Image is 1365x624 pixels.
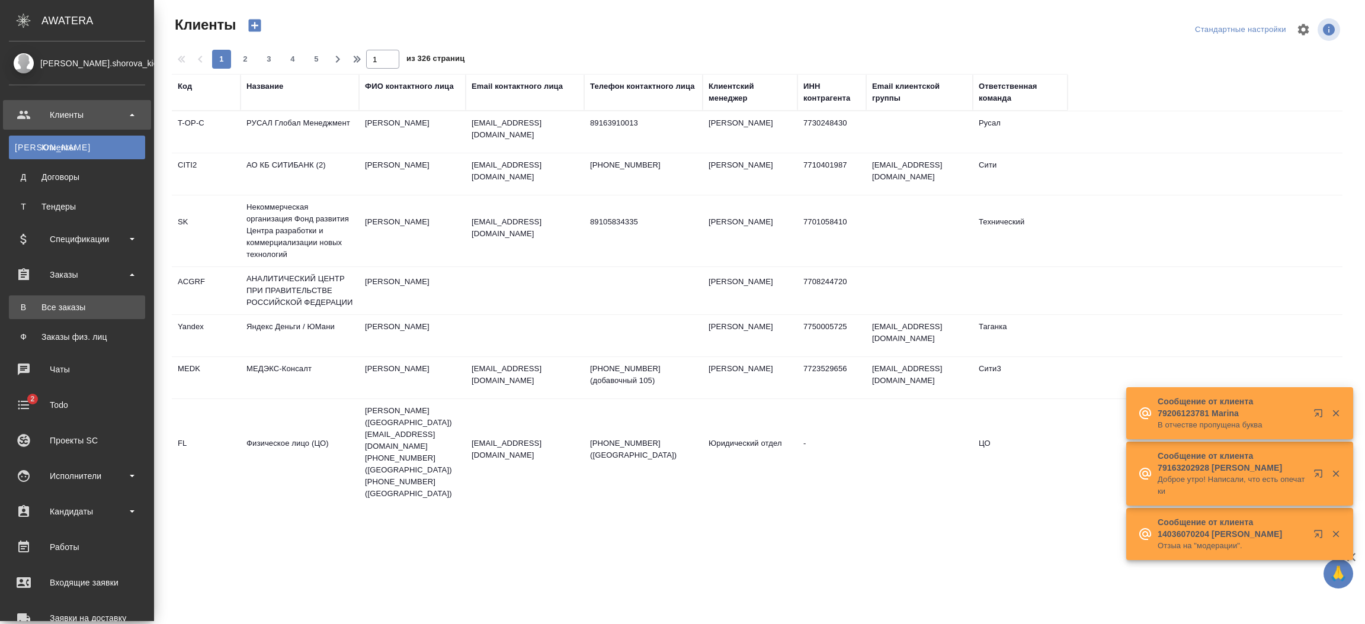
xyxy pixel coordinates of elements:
p: [EMAIL_ADDRESS][DOMAIN_NAME] [472,363,578,387]
div: split button [1192,21,1289,39]
a: Чаты [3,355,151,384]
div: Исполнители [9,467,145,485]
td: 7750005725 [797,315,866,356]
div: Работы [9,538,145,556]
div: Todo [9,396,145,414]
a: Работы [3,532,151,562]
button: Открыть в новой вкладке [1306,522,1335,551]
td: - [797,432,866,473]
button: Закрыть [1324,529,1348,539]
td: Яндекс Деньги / ЮМани [241,315,359,356]
div: Заказы физ. лиц [15,331,139,343]
span: 2 [236,53,255,65]
td: [EMAIL_ADDRESS][DOMAIN_NAME] [866,315,973,356]
button: Закрыть [1324,408,1348,419]
p: Сообщение от клиента 79206123781 Marina [1158,395,1306,419]
div: AWATERA [41,9,154,33]
td: Сити [973,153,1068,195]
td: Юридический отдел [703,432,797,473]
a: ФЗаказы физ. лиц [9,325,145,349]
div: Тендеры [15,201,139,213]
div: Чаты [9,361,145,378]
span: Настроить таблицу [1289,15,1318,44]
span: Посмотреть информацию [1318,18,1342,41]
button: Закрыть [1324,468,1348,479]
td: [PERSON_NAME] [703,111,797,153]
td: MEDK [172,357,241,398]
td: T-OP-C [172,111,241,153]
td: [PERSON_NAME] [703,270,797,311]
td: [PERSON_NAME] ([GEOGRAPHIC_DATA]) [EMAIL_ADDRESS][DOMAIN_NAME] [PHONE_NUMBER] ([GEOGRAPHIC_DATA])... [359,399,466,506]
td: АО КБ СИТИБАНК (2) [241,153,359,195]
td: CITI2 [172,153,241,195]
td: [PERSON_NAME] [703,315,797,356]
td: SK [172,210,241,252]
div: Ответственная команда [979,81,1062,104]
td: Физическое лицо (ЦО) [241,432,359,473]
td: [PERSON_NAME] [359,357,466,398]
td: Сити3 [973,357,1068,398]
div: Заказы [9,266,145,284]
p: 89105834335 [590,216,697,228]
span: из 326 страниц [406,52,464,69]
a: Входящие заявки [3,568,151,597]
div: ИНН контрагента [803,81,860,104]
div: Договоры [15,171,139,183]
button: Открыть в новой вкладке [1306,462,1335,490]
div: Код [178,81,192,92]
a: Проекты SC [3,426,151,455]
button: Создать [241,15,269,36]
div: Кандидаты [9,503,145,520]
p: [PHONE_NUMBER] ([GEOGRAPHIC_DATA]) [590,438,697,461]
td: [PERSON_NAME] [359,111,466,153]
div: Входящие заявки [9,574,145,591]
p: В отчестве пропущена буква [1158,419,1306,431]
button: 4 [283,50,302,69]
td: Технический [973,210,1068,252]
span: 3 [259,53,278,65]
p: [EMAIL_ADDRESS][DOMAIN_NAME] [472,216,578,240]
button: Открыть в новой вкладке [1306,401,1335,430]
td: 7723529656 [797,357,866,398]
div: Email контактного лица [472,81,563,92]
div: Проекты SC [9,432,145,449]
td: Таганка [973,315,1068,356]
div: Спецификации [9,230,145,248]
td: [PERSON_NAME] [703,210,797,252]
div: [PERSON_NAME].shorova_kiev [9,57,145,70]
p: [EMAIL_ADDRESS][DOMAIN_NAME] [472,117,578,141]
p: Сообщение от клиента 79163202928 [PERSON_NAME] [1158,450,1306,474]
td: FL [172,432,241,473]
button: 5 [307,50,326,69]
p: Сообщение от клиента 14036070204 [PERSON_NAME] [1158,516,1306,540]
td: АНАЛИТИЧЕСКИЙ ЦЕНТР ПРИ ПРАВИТЕЛЬСТВЕ РОССИЙСКОЙ ФЕДЕРАЦИИ [241,267,359,314]
td: [PERSON_NAME] [359,210,466,252]
td: [PERSON_NAME] [703,357,797,398]
div: Клиентский менеджер [709,81,792,104]
td: [PERSON_NAME] [359,315,466,356]
div: Телефон контактного лица [590,81,695,92]
td: 7710401987 [797,153,866,195]
td: Некоммерческая организация Фонд развития Центра разработки и коммерциализации новых технологий [241,195,359,266]
td: [PERSON_NAME] [703,153,797,195]
p: Отзыа на "модерации". [1158,540,1306,552]
span: 4 [283,53,302,65]
p: [EMAIL_ADDRESS][DOMAIN_NAME] [472,438,578,461]
td: [PERSON_NAME] [359,270,466,311]
a: [PERSON_NAME]Клиенты [9,136,145,159]
td: [EMAIL_ADDRESS][DOMAIN_NAME] [866,357,973,398]
button: 2 [236,50,255,69]
td: 7708244720 [797,270,866,311]
span: 5 [307,53,326,65]
td: Русал [973,111,1068,153]
a: ВВсе заказы [9,295,145,319]
p: [PHONE_NUMBER] (добавочный 105) [590,363,697,387]
a: ТТендеры [9,195,145,218]
div: Клиенты [15,141,139,153]
td: ACGRF [172,270,241,311]
a: ДДоговоры [9,165,145,189]
p: Доброе утро! Написали, что есть опечатки [1158,474,1306,497]
a: 2Todo [3,390,151,420]
td: РУСАЛ Глобал Менеджмент [241,111,359,153]
p: [PHONE_NUMBER] [590,159,697,171]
